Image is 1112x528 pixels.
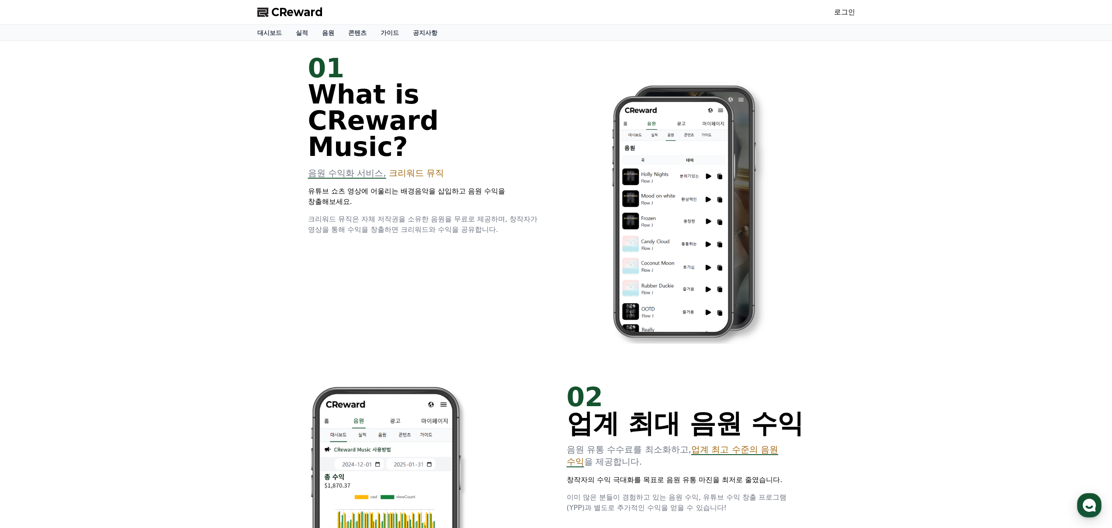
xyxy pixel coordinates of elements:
[271,5,323,19] span: CReward
[834,7,855,17] a: 로그인
[341,25,374,41] a: 콘텐츠
[567,443,804,468] p: 음원 유통 수수료를 최소화하고, 을 제공합니다.
[567,408,804,438] span: 업계 최대 음원 수익
[308,55,546,81] div: 01
[250,25,289,41] a: 대시보드
[308,168,386,178] span: 음원 수익화 서비스,
[308,186,546,207] p: 유튜브 쇼츠 영상에 어울리는 배경음악을 삽입하고 음원 수익을 창출해보세요.
[567,475,804,485] p: 창작자의 수익 극대화를 목표로 음원 유통 마진을 최저로 줄였습니다.
[58,277,113,299] a: 대화
[308,215,538,234] span: 크리워드 뮤직은 자체 저작권을 소유한 음원을 무료로 제공하며, 창작자가 영상을 통해 수익을 창출하면 크리워드와 수익을 공유합니다.
[406,25,444,41] a: 공지사항
[374,25,406,41] a: 가이드
[289,25,315,41] a: 실적
[113,277,168,299] a: 설정
[567,493,787,512] span: 이미 많은 분들이 경험하고 있는 음원 수익, 유튜브 수익 창출 프로그램(YPP)과 별도로 추가적인 수익을 얻을 수 있습니다!
[3,277,58,299] a: 홈
[389,168,444,178] span: 크리워드 뮤직
[315,25,341,41] a: 음원
[567,55,804,356] img: 2.png
[257,5,323,19] a: CReward
[28,290,33,297] span: 홈
[308,79,439,162] span: What is CReward Music?
[80,290,90,297] span: 대화
[567,384,804,410] div: 02
[135,290,145,297] span: 설정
